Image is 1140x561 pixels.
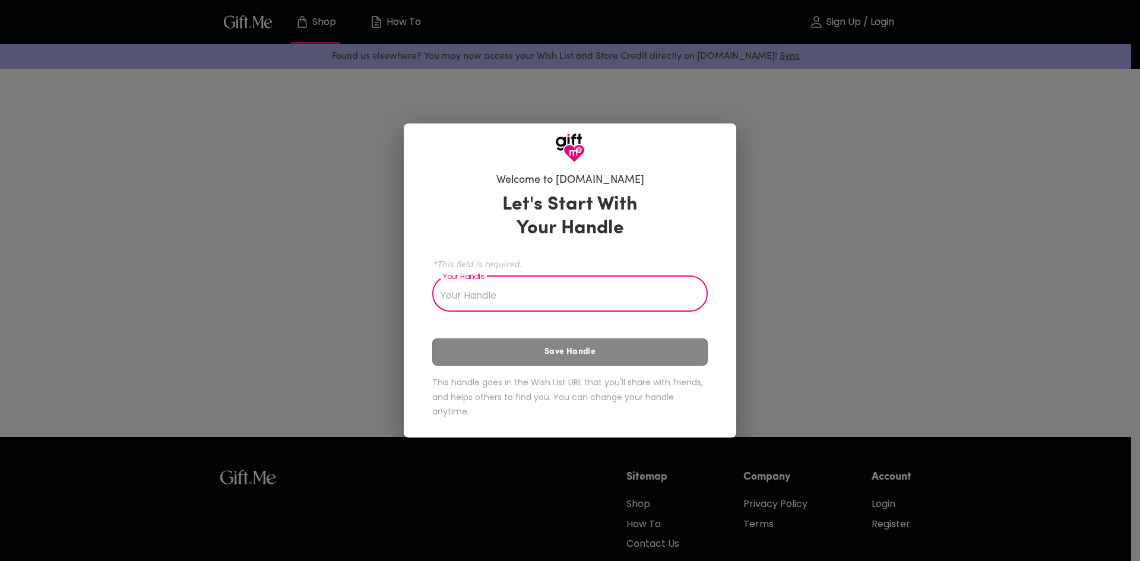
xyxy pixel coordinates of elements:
[432,375,708,419] h6: This handle goes in the Wish List URL that you'll share with friends, and helps others to find yo...
[496,173,644,188] h6: Welcome to [DOMAIN_NAME]
[487,193,653,240] h3: Let's Start With Your Handle
[432,258,708,270] span: *This field is required.
[555,133,585,163] img: GiftMe Logo
[432,278,695,312] input: Your Handle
